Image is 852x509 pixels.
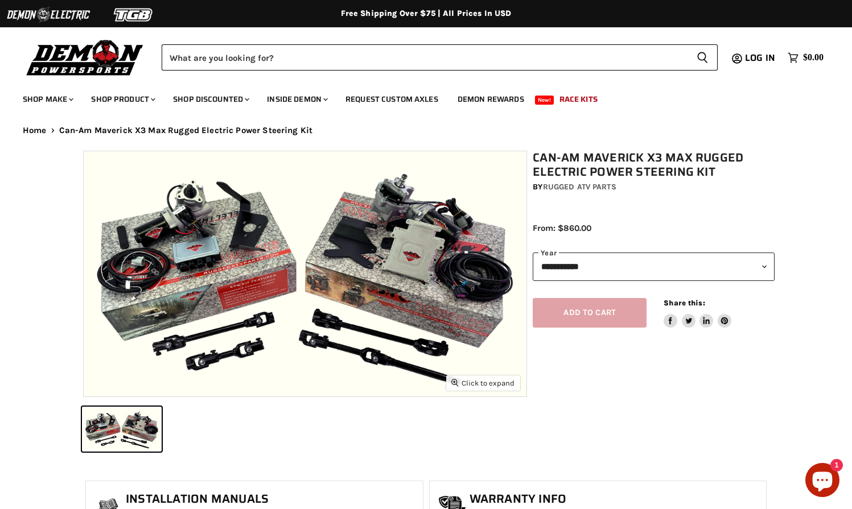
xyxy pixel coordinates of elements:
a: $0.00 [782,49,829,66]
h1: Installation Manuals [126,493,417,506]
div: by [533,181,775,193]
button: Click to expand [446,375,520,391]
form: Product [162,44,718,71]
a: Race Kits [551,88,606,111]
span: Log in [745,51,775,65]
a: Demon Rewards [449,88,533,111]
a: Request Custom Axles [337,88,447,111]
ul: Main menu [14,83,821,111]
h1: Can-Am Maverick X3 Max Rugged Electric Power Steering Kit [533,151,775,179]
a: Inside Demon [258,88,335,111]
span: From: $860.00 [533,223,591,233]
input: Search [162,44,688,71]
img: Demon Electric Logo 2 [6,4,91,26]
span: Can-Am Maverick X3 Max Rugged Electric Power Steering Kit [59,126,313,135]
span: Click to expand [451,379,515,387]
button: IMAGE thumbnail [82,407,162,452]
select: year [533,253,775,280]
a: Shop Discounted [164,88,256,111]
img: TGB Logo 2 [91,4,176,26]
button: Search [688,44,718,71]
span: $0.00 [803,52,824,63]
img: IMAGE [84,151,526,396]
span: New! [535,96,554,105]
h1: Warranty Info [470,493,761,506]
a: Shop Product [83,88,162,111]
aside: Share this: [664,298,731,328]
a: Rugged ATV Parts [543,182,616,192]
span: Share this: [664,299,705,307]
a: Home [23,126,47,135]
inbox-online-store-chat: Shopify online store chat [802,463,843,500]
a: Shop Make [14,88,80,111]
a: Log in [740,53,782,63]
img: Demon Powersports [23,37,147,77]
